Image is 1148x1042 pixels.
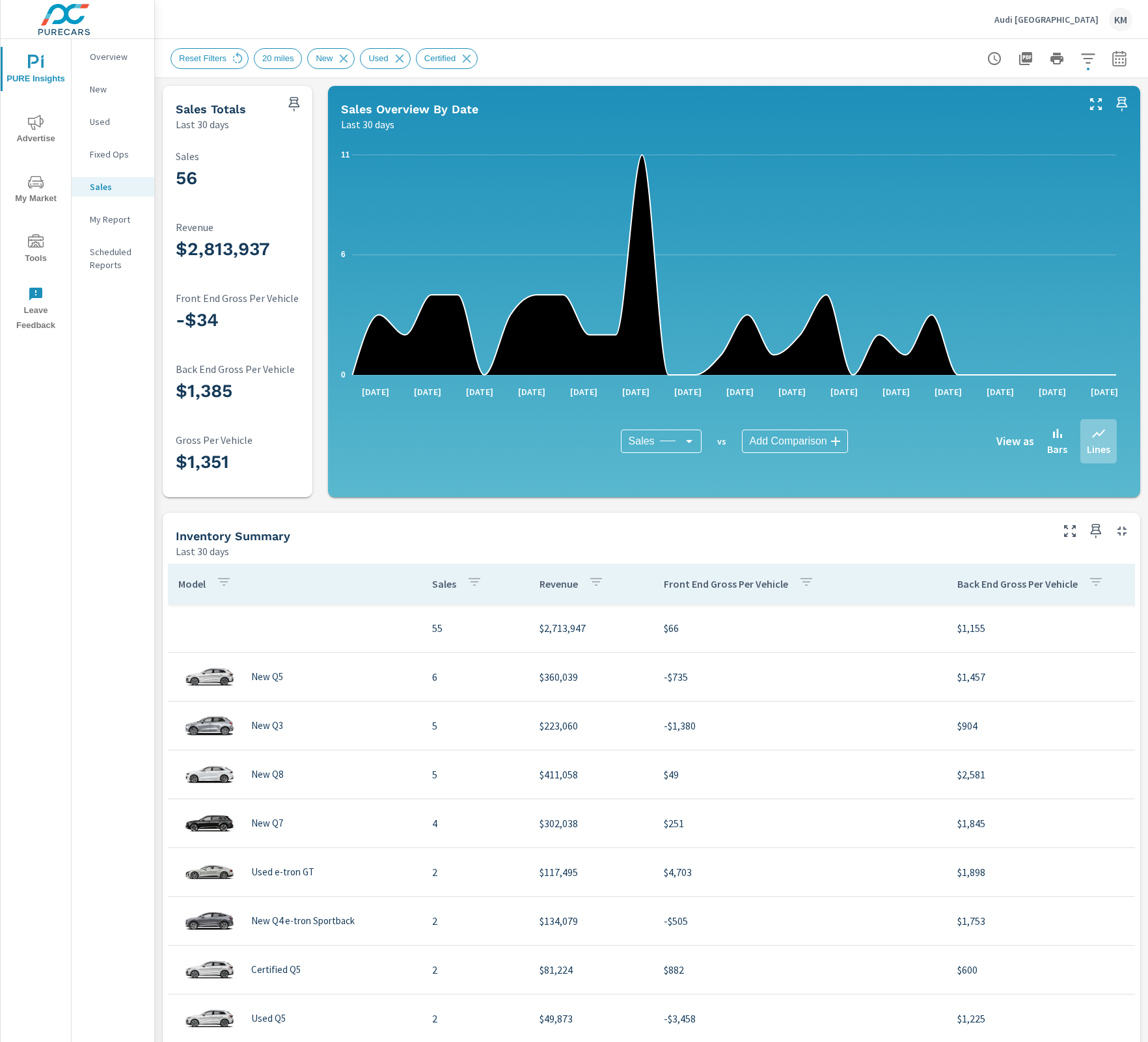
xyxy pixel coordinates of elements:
[72,79,154,99] div: New
[1082,385,1127,398] p: [DATE]
[664,718,936,734] p: -$1,380
[90,148,144,161] p: Fixed Ops
[5,286,67,333] span: Leave Feedback
[540,816,643,831] p: $302,038
[432,669,519,685] p: 6
[90,180,144,193] p: Sales
[176,363,348,375] p: Back End Gross Per Vehicle
[1109,8,1132,31] div: KM
[1059,521,1080,542] button: Make Fullscreen
[176,167,348,189] h3: 56
[308,53,340,63] span: New
[432,962,519,978] p: 2
[171,53,234,63] span: Reset Filters
[254,53,301,63] span: 20 miles
[5,115,67,146] span: Advertise
[432,913,519,929] p: 2
[1112,94,1132,115] span: Save this to your personalized report
[171,48,249,69] div: Reset Filters
[1,39,71,338] div: nav menu
[176,434,348,446] p: Gross Per Vehicle
[251,671,283,683] p: New Q5
[1112,521,1132,542] button: Minimize Widget
[509,385,554,398] p: [DATE]
[178,577,206,590] p: Model
[90,213,144,226] p: My Report
[341,250,346,259] text: 6
[432,1011,519,1026] p: 2
[432,767,519,782] p: 5
[176,543,229,559] p: Last 30 days
[664,669,936,685] p: -$735
[821,385,867,398] p: [DATE]
[184,804,236,843] img: glamour
[176,292,348,304] p: Front End Gross Per Vehicle
[176,309,348,331] h3: -$34
[307,48,355,69] div: New
[994,14,1099,25] p: Audi [GEOGRAPHIC_DATA]
[664,577,788,590] p: Front End Gross Per Vehicle
[90,245,144,271] p: Scheduled Reports
[613,385,659,398] p: [DATE]
[176,380,348,402] h3: $1,385
[702,435,742,447] p: vs
[184,706,236,745] img: glamour
[72,112,154,131] div: Used
[621,430,702,453] div: Sales
[353,385,398,398] p: [DATE]
[176,451,348,473] h3: $1,351
[176,102,246,116] h5: Sales Totals
[5,55,67,87] span: PURE Insights
[176,150,348,162] p: Sales
[664,913,936,929] p: -$505
[540,864,643,880] p: $117,495
[405,385,450,398] p: [DATE]
[432,816,519,831] p: 4
[416,48,478,69] div: Certified
[176,529,290,543] h5: Inventory Summary
[664,816,936,831] p: $251
[1075,46,1101,72] button: Apply Filters
[5,234,67,266] span: Tools
[664,864,936,880] p: $4,703
[664,767,936,782] p: $49
[540,669,643,685] p: $360,039
[1087,441,1110,457] p: Lines
[251,866,314,878] p: Used e-tron GT
[184,853,236,892] img: glamour
[72,242,154,275] div: Scheduled Reports
[664,620,936,636] p: $66
[996,435,1034,448] h6: View as
[251,817,283,829] p: New Q7
[540,913,643,929] p: $134,079
[1030,385,1075,398] p: [DATE]
[90,50,144,63] p: Overview
[540,1011,643,1026] p: $49,873
[432,864,519,880] p: 2
[341,370,346,379] text: 0
[184,950,236,989] img: glamour
[360,48,410,69] div: Used
[284,94,305,115] span: Save this to your personalized report
[457,385,502,398] p: [DATE]
[176,117,229,132] p: Last 30 days
[540,767,643,782] p: $411,058
[769,385,815,398] p: [DATE]
[72,210,154,229] div: My Report
[1086,94,1106,115] button: Make Fullscreen
[432,620,519,636] p: 55
[1047,441,1067,457] p: Bars
[72,177,154,197] div: Sales
[540,620,643,636] p: $2,713,947
[184,999,236,1038] img: glamour
[432,718,519,734] p: 5
[1013,46,1039,72] button: "Export Report to PDF"
[72,144,154,164] div: Fixed Ops
[341,102,478,116] h5: Sales Overview By Date
[742,430,848,453] div: Add Comparison
[72,47,154,66] div: Overview
[540,577,578,590] p: Revenue
[184,657,236,696] img: glamour
[251,720,283,732] p: New Q3
[665,385,711,398] p: [DATE]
